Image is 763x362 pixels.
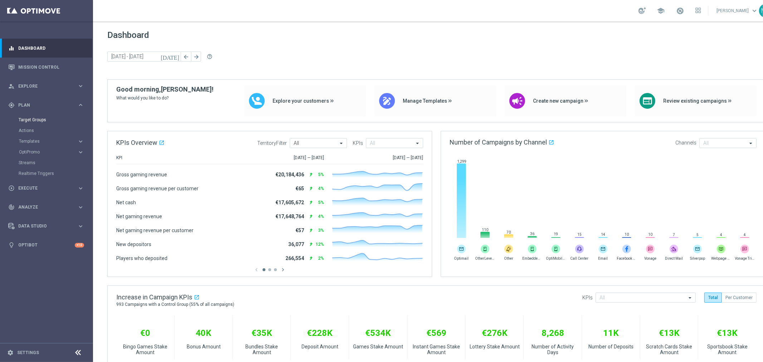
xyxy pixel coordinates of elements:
div: Streams [19,157,92,168]
div: OptiPromo [19,147,92,157]
i: play_circle_outline [8,185,15,191]
i: keyboard_arrow_right [77,204,84,211]
i: keyboard_arrow_right [77,83,84,89]
span: Templates [19,139,70,143]
div: Templates [19,139,77,143]
button: Mission Control [8,64,84,70]
a: Settings [17,351,39,355]
button: OptiPromo keyboard_arrow_right [19,149,84,155]
span: Plan [18,103,77,107]
div: +10 [75,243,84,248]
div: Analyze [8,204,77,210]
span: school [657,7,665,15]
a: [PERSON_NAME]keyboard_arrow_down [716,5,759,16]
a: Target Groups [19,117,74,123]
div: Realtime Triggers [19,168,92,179]
div: Target Groups [19,114,92,125]
div: Optibot [8,236,84,255]
button: lightbulb Optibot +10 [8,242,84,248]
i: settings [7,349,14,356]
span: Analyze [18,205,77,209]
i: track_changes [8,204,15,210]
button: equalizer Dashboard [8,45,84,51]
a: Mission Control [18,58,84,77]
button: Data Studio keyboard_arrow_right [8,223,84,229]
a: Actions [19,128,74,133]
div: Execute [8,185,77,191]
i: gps_fixed [8,102,15,108]
a: Dashboard [18,39,84,58]
button: Templates keyboard_arrow_right [19,138,84,144]
i: lightbulb [8,242,15,248]
div: Plan [8,102,77,108]
i: keyboard_arrow_right [77,185,84,192]
span: Explore [18,84,77,88]
i: keyboard_arrow_right [77,138,84,145]
button: person_search Explore keyboard_arrow_right [8,83,84,89]
button: play_circle_outline Execute keyboard_arrow_right [8,185,84,191]
div: Mission Control [8,58,84,77]
a: Optibot [18,236,75,255]
span: Execute [18,186,77,190]
button: gps_fixed Plan keyboard_arrow_right [8,102,84,108]
i: keyboard_arrow_right [77,149,84,156]
span: OptiPromo [19,150,70,154]
span: keyboard_arrow_down [750,7,758,15]
div: Actions [19,125,92,136]
i: equalizer [8,45,15,52]
i: person_search [8,83,15,89]
button: track_changes Analyze keyboard_arrow_right [8,204,84,210]
div: Explore [8,83,77,89]
div: Dashboard [8,39,84,58]
a: Realtime Triggers [19,171,74,176]
div: OptiPromo [19,150,77,154]
i: keyboard_arrow_right [77,223,84,230]
span: Data Studio [18,224,77,228]
div: Templates [19,136,92,147]
i: keyboard_arrow_right [77,102,84,108]
a: Streams [19,160,74,166]
div: Data Studio [8,223,77,229]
